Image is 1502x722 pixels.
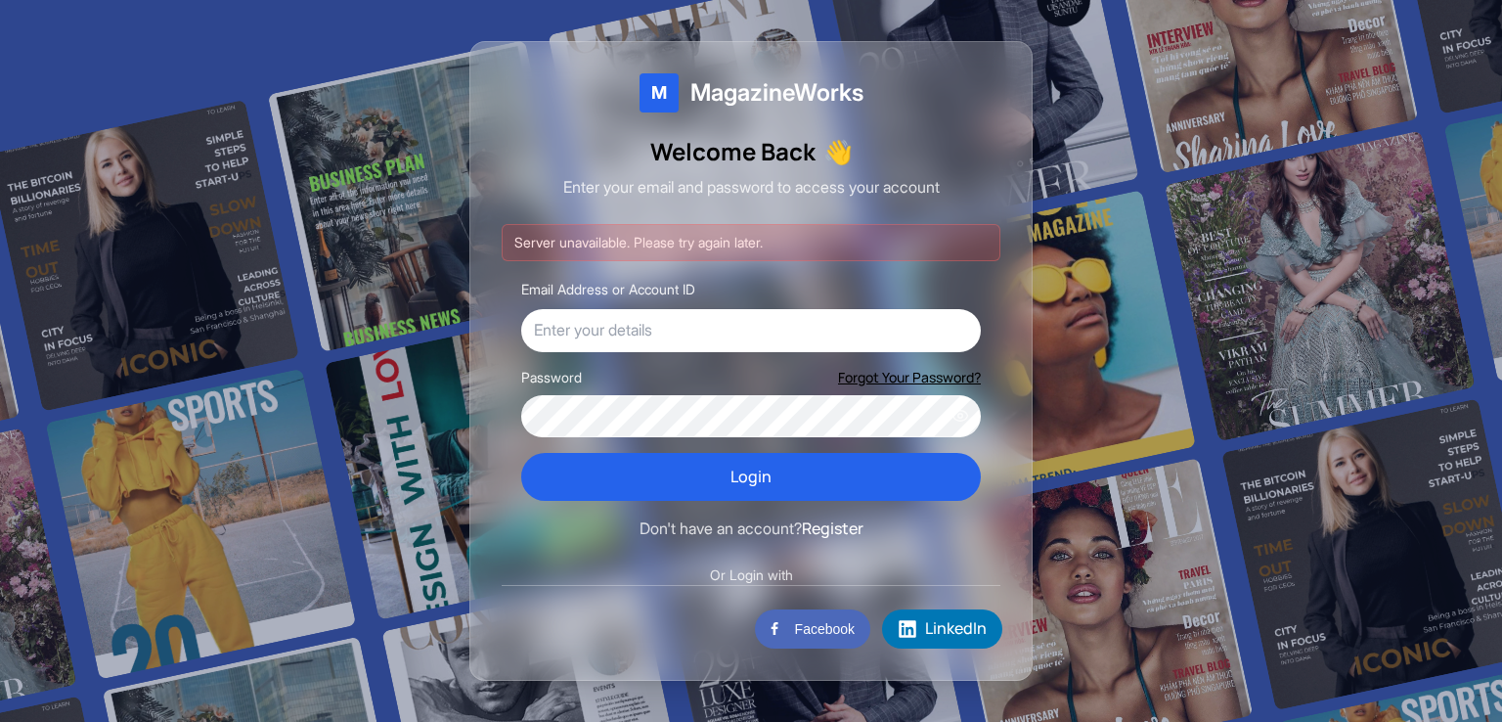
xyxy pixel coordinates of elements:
span: Or Login with [698,565,805,585]
button: LinkedIn [882,609,1002,649]
button: Show password [951,407,969,425]
input: Enter your details [521,309,981,352]
button: Register [802,517,863,542]
span: Don't have an account? [640,519,802,538]
h1: Welcome Back [502,136,1000,167]
button: Login [521,453,981,502]
span: M [651,79,667,107]
button: Forgot Your Password? [838,368,981,387]
button: Facebook [755,609,870,649]
iframe: Sign in with Google Button [490,608,753,651]
p: Enter your email and password to access your account [502,175,1000,201]
span: MagazineWorks [690,77,863,109]
label: Email Address or Account ID [521,281,695,297]
span: LinkedIn [925,616,987,642]
label: Password [521,368,582,387]
span: Waving hand [823,136,853,167]
div: Server unavailable. Please try again later. [502,224,1000,261]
